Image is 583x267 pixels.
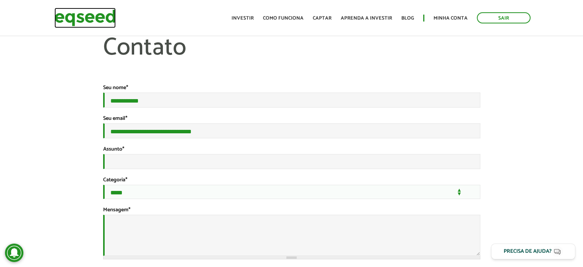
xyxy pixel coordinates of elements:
[125,114,127,123] span: Este campo é obrigatório.
[103,147,124,152] label: Assunto
[125,176,127,184] span: Este campo é obrigatório.
[103,116,127,121] label: Seu email
[434,16,468,21] a: Minha conta
[313,16,332,21] a: Captar
[103,85,128,91] label: Seu nome
[401,16,414,21] a: Blog
[128,206,130,214] span: Este campo é obrigatório.
[103,177,127,183] label: Categoria
[54,8,116,28] img: EqSeed
[103,35,480,85] h1: Contato
[341,16,392,21] a: Aprenda a investir
[103,207,130,213] label: Mensagem
[122,145,124,154] span: Este campo é obrigatório.
[232,16,254,21] a: Investir
[126,83,128,92] span: Este campo é obrigatório.
[477,12,530,23] a: Sair
[263,16,304,21] a: Como funciona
